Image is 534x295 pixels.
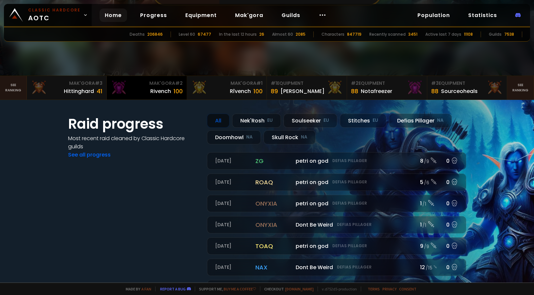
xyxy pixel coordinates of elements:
[95,80,102,86] span: # 3
[97,87,102,96] div: 41
[431,80,439,86] span: # 3
[207,237,466,255] a: [DATE]toaqpetri on godDefias Pillager9 /90
[175,80,183,86] span: # 2
[271,80,277,86] span: # 1
[369,31,406,37] div: Recently scanned
[31,80,103,87] div: Mak'Gora
[232,114,281,128] div: Nek'Rosh
[207,216,466,233] a: [DATE]onyxiaDont Be WeirdDefias Pillager1 /10
[179,31,195,37] div: Level 60
[147,31,163,37] div: 206846
[351,80,359,86] span: # 2
[399,286,416,291] a: Consent
[373,117,378,124] small: EU
[28,7,81,13] small: Classic Hardcore
[224,286,256,291] a: Buy me a coffee
[351,87,358,96] div: 88
[207,152,466,170] a: [DATE]zgpetri on godDefias Pillager8 /90
[160,286,186,291] a: Report a bug
[267,117,273,124] small: EU
[4,4,92,26] a: Classic HardcoreAOTC
[504,31,514,37] div: 7538
[256,80,263,86] span: # 1
[230,87,251,95] div: Rîvench
[322,31,344,37] div: Characters
[100,9,127,22] a: Home
[347,76,427,100] a: #2Equipment88Notafreezer
[276,9,305,22] a: Guilds
[489,31,502,37] div: Guilds
[431,80,503,87] div: Equipment
[141,286,151,291] a: a fan
[27,76,107,100] a: Mak'Gora#3Hittinghard41
[382,286,396,291] a: Privacy
[284,114,337,128] div: Soulseeker
[264,130,316,144] div: Skull Rock
[507,76,534,100] a: Seeranking
[68,134,199,151] h4: Most recent raid cleaned by Classic Hardcore guilds
[198,31,211,37] div: 67477
[207,259,466,276] a: [DATE]naxDont Be WeirdDefias Pillager12 /150
[122,286,151,291] span: Made by
[130,31,145,37] div: Deaths
[361,87,392,95] div: Notafreezer
[425,31,461,37] div: Active last 7 days
[191,80,263,87] div: Mak'Gora
[285,286,314,291] a: [DOMAIN_NAME]
[253,87,263,96] div: 100
[64,87,94,95] div: Hittinghard
[351,80,423,87] div: Equipment
[246,134,253,140] small: NA
[28,7,81,23] span: AOTC
[368,286,380,291] a: Terms
[408,31,417,37] div: 3451
[318,286,357,291] span: v. d752d5 - production
[68,114,199,134] h1: Raid progress
[207,130,261,144] div: Doomhowl
[412,9,455,22] a: Population
[296,31,305,37] div: 2085
[427,76,507,100] a: #3Equipment88Sourceoheals
[463,9,502,22] a: Statistics
[281,87,324,95] div: [PERSON_NAME]
[437,117,444,124] small: NA
[135,9,172,22] a: Progress
[271,80,343,87] div: Equipment
[272,31,293,37] div: Almost 60
[441,87,478,95] div: Sourceoheals
[207,195,466,212] a: [DATE]onyxiapetri on godDefias Pillager1 /10
[68,151,111,158] a: See all progress
[323,117,329,124] small: EU
[150,87,171,95] div: Rivench
[259,31,264,37] div: 26
[230,9,268,22] a: Mak'gora
[180,9,222,22] a: Equipment
[187,76,267,100] a: Mak'Gora#1Rîvench100
[107,76,187,100] a: Mak'Gora#2Rivench100
[111,80,183,87] div: Mak'Gora
[207,174,466,191] a: [DATE]roaqpetri on godDefias Pillager5 /60
[207,114,230,128] div: All
[340,114,386,128] div: Stitches
[431,87,438,96] div: 88
[219,31,257,37] div: In the last 12 hours
[174,87,183,96] div: 100
[260,286,314,291] span: Checkout
[464,31,473,37] div: 11108
[195,286,256,291] span: Support me,
[389,114,452,128] div: Defias Pillager
[271,87,278,96] div: 89
[347,31,361,37] div: 847719
[301,134,307,140] small: NA
[267,76,347,100] a: #1Equipment89[PERSON_NAME]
